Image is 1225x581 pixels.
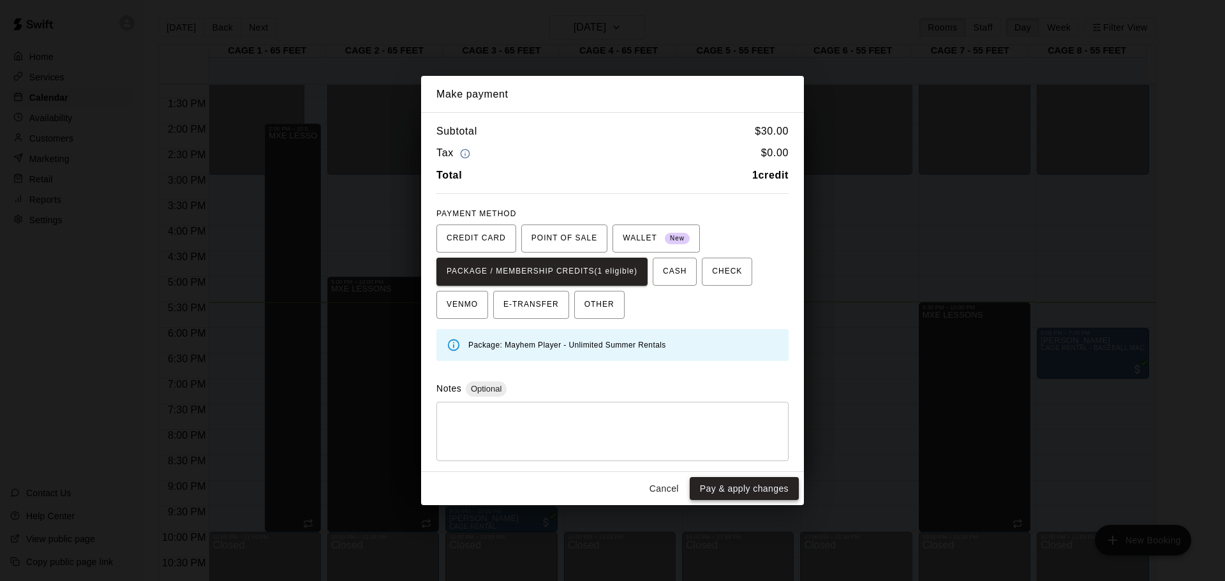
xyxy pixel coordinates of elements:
span: CASH [663,261,687,282]
h6: Tax [436,145,473,162]
button: CASH [653,258,697,286]
h6: $ 0.00 [761,145,789,162]
span: PACKAGE / MEMBERSHIP CREDITS (1 eligible) [447,261,637,282]
span: POINT OF SALE [531,228,597,249]
span: CREDIT CARD [447,228,506,249]
button: POINT OF SALE [521,224,607,253]
b: 1 credit [752,170,789,180]
h6: $ 30.00 [755,123,789,140]
button: Pay & apply changes [690,477,799,501]
button: CHECK [702,258,752,286]
span: WALLET [623,228,690,249]
h2: Make payment [421,76,804,113]
span: PAYMENT METHOD [436,209,516,218]
span: New [665,230,690,247]
span: Optional [466,384,507,393]
span: VENMO [447,295,478,315]
span: Package: Mayhem Player - Unlimited Summer Rentals [468,341,666,349]
button: PACKAGE / MEMBERSHIP CREDITS(1 eligible) [436,258,648,286]
h6: Subtotal [436,123,477,140]
span: E-TRANSFER [503,295,559,315]
span: OTHER [584,295,614,315]
button: VENMO [436,291,488,319]
span: CHECK [712,261,742,282]
b: Total [436,170,462,180]
label: Notes [436,383,461,393]
button: WALLET New [612,224,700,253]
button: CREDIT CARD [436,224,516,253]
button: OTHER [574,291,625,319]
button: E-TRANSFER [493,291,569,319]
button: Cancel [644,477,685,501]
